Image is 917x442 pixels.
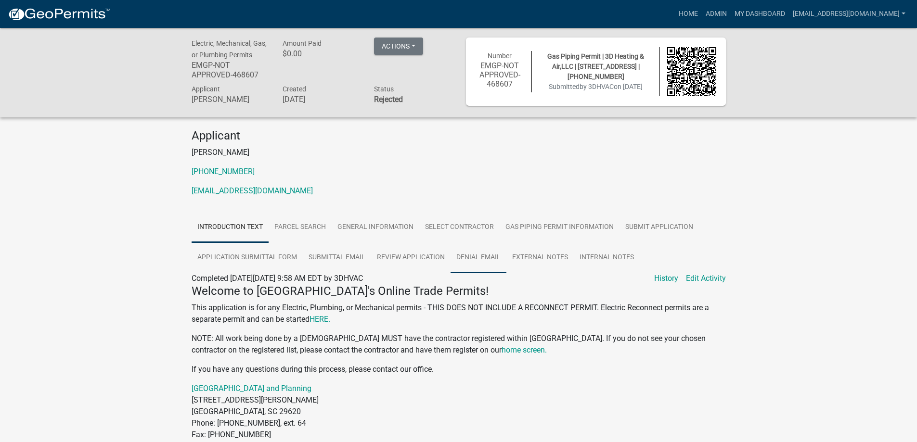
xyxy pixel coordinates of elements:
[675,5,702,23] a: Home
[451,242,506,273] a: Denial Email
[303,242,371,273] a: Submittal Email
[789,5,909,23] a: [EMAIL_ADDRESS][DOMAIN_NAME]
[702,5,731,23] a: Admin
[374,85,394,93] span: Status
[667,47,716,96] img: QR code
[374,38,423,55] button: Actions
[283,39,322,47] span: Amount Paid
[419,212,500,243] a: Select Contractor
[500,212,620,243] a: Gas Piping Permit Information
[620,212,699,243] a: Submit Application
[283,95,360,104] h6: [DATE]
[283,85,306,93] span: Created
[192,242,303,273] a: Application Submittal Form
[580,83,614,90] span: by 3DHVAC
[686,273,726,284] a: Edit Activity
[547,52,644,80] span: Gas Piping Permit | 3D Heating & Air,LLC | [STREET_ADDRESS] | [PHONE_NUMBER]
[192,167,255,176] a: [PHONE_NUMBER]
[192,95,269,104] h6: [PERSON_NAME]
[192,364,726,375] p: If you have any questions during this process, please contact our office.
[506,242,574,273] a: External Notes
[269,212,332,243] a: Parcel search
[192,284,726,298] h4: Welcome to [GEOGRAPHIC_DATA]'s Online Trade Permits!
[374,95,403,104] strong: Rejected
[502,345,547,354] a: home screen.
[192,333,726,356] p: NOTE: All work being done by a [DEMOGRAPHIC_DATA] MUST have the contractor registered within [GEO...
[192,147,726,158] p: [PERSON_NAME]
[332,212,419,243] a: General Information
[574,242,640,273] a: Internal Notes
[731,5,789,23] a: My Dashboard
[192,384,311,393] a: [GEOGRAPHIC_DATA] and Planning
[283,49,360,58] h6: $0.00
[192,85,220,93] span: Applicant
[310,315,330,324] a: HERE.
[192,129,726,143] h4: Applicant
[192,274,363,283] span: Completed [DATE][DATE] 9:58 AM EDT by 3DHVAC
[488,52,512,60] span: Number
[654,273,678,284] a: History
[192,186,313,195] a: [EMAIL_ADDRESS][DOMAIN_NAME]
[549,83,643,90] span: Submitted on [DATE]
[476,61,525,89] h6: EMGP-NOT APPROVED-468607
[192,212,269,243] a: Introduction Text
[371,242,451,273] a: Review Application
[192,61,269,79] h6: EMGP-NOT APPROVED-468607
[192,302,726,325] p: This application is for any Electric, Plumbing, or Mechanical permits - THIS DOES NOT INCLUDE A R...
[192,39,267,59] span: Electric, Mechanical, Gas, or Plumbing Permits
